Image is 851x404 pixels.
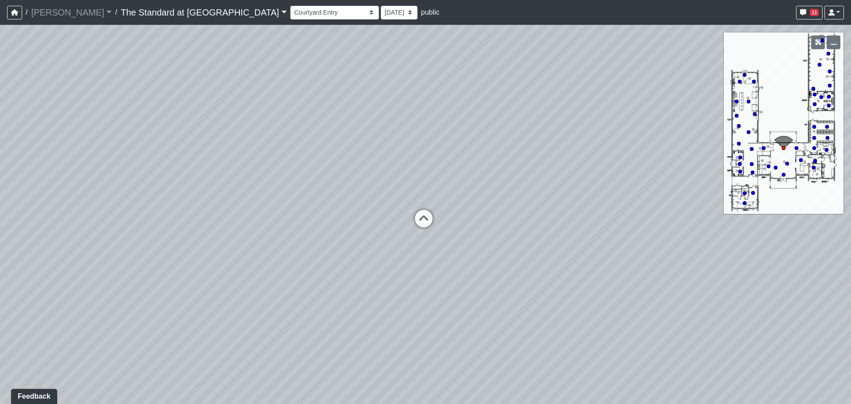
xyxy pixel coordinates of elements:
[421,8,440,16] span: public
[22,4,31,21] span: /
[31,4,112,21] a: [PERSON_NAME]
[121,4,286,21] a: The Standard at [GEOGRAPHIC_DATA]
[796,6,823,20] button: 11
[810,9,819,16] span: 11
[7,386,59,404] iframe: Ybug feedback widget
[112,4,121,21] span: /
